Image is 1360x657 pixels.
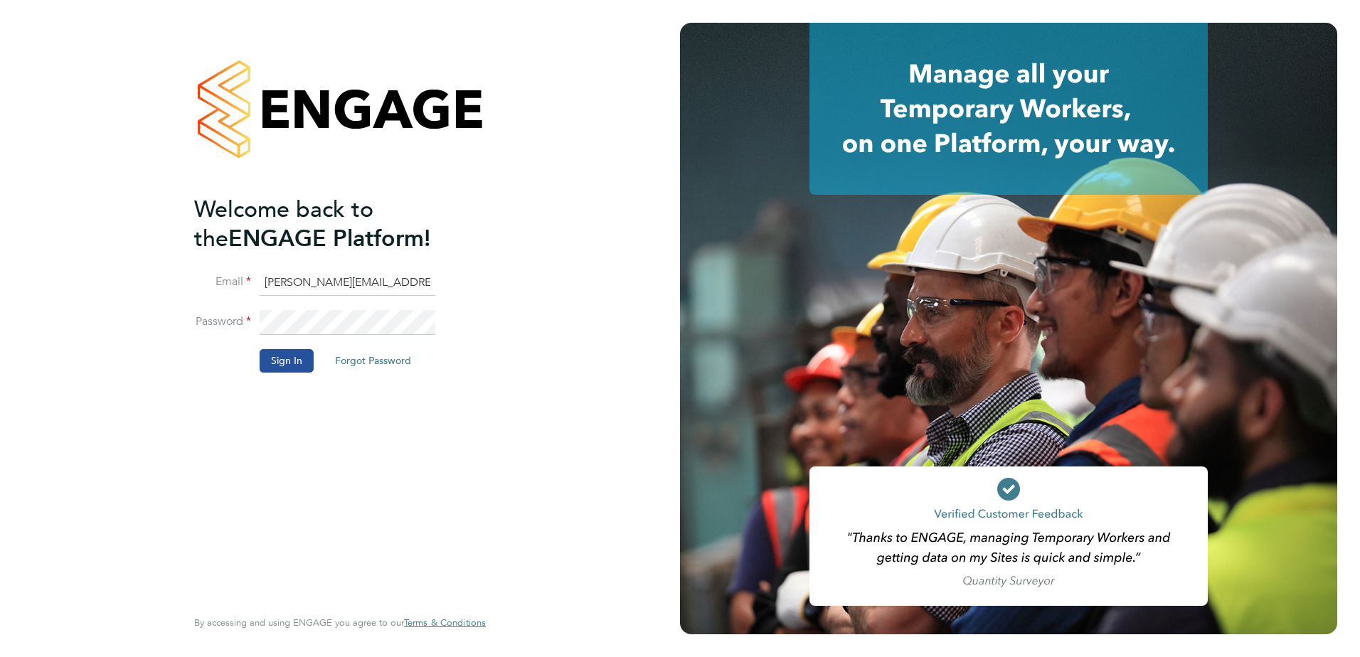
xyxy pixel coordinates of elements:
[194,616,486,629] span: By accessing and using ENGAGE you agree to our
[194,274,251,289] label: Email
[194,196,373,252] span: Welcome back to the
[404,617,486,629] a: Terms & Conditions
[324,349,423,372] button: Forgot Password
[260,270,435,296] input: Enter your work email...
[260,349,314,372] button: Sign In
[194,195,472,253] h2: ENGAGE Platform!
[194,314,251,329] label: Password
